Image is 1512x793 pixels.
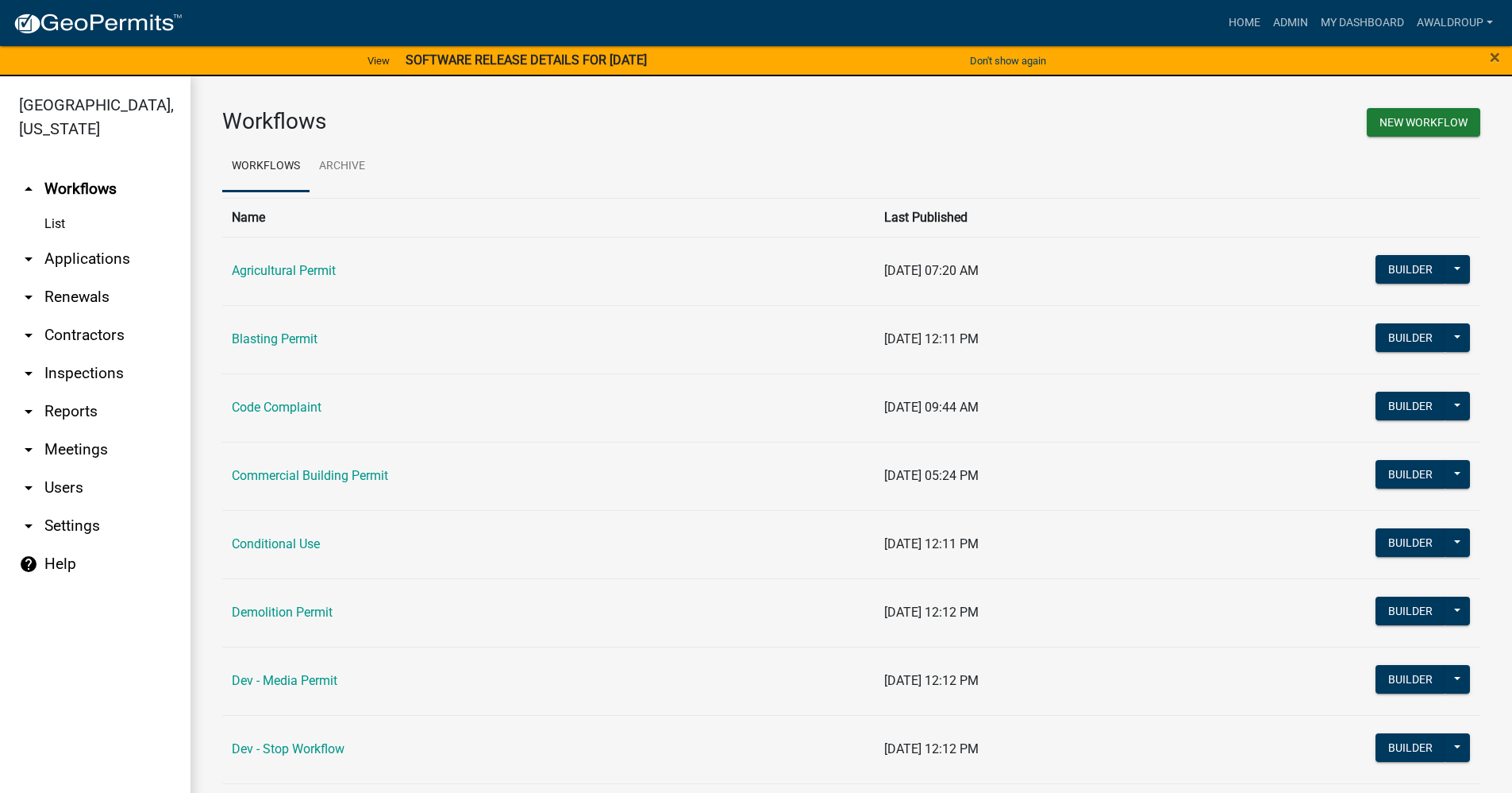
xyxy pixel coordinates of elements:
span: [DATE] 12:11 PM [884,536,979,551]
h3: Workflows [222,108,840,135]
i: arrow_drop_down [19,478,38,497]
i: help [19,555,38,574]
button: Builder [1375,733,1445,762]
i: arrow_drop_down [19,364,38,383]
button: Close [1490,48,1500,67]
a: Conditional Use [232,536,320,551]
a: Home [1222,8,1267,38]
span: [DATE] 12:12 PM [884,605,979,620]
i: arrow_drop_down [19,516,38,536]
span: [DATE] 12:12 PM [884,673,979,688]
button: Builder [1375,528,1445,557]
a: Blasting Permit [232,331,317,346]
button: Builder [1375,323,1445,352]
a: Dev - Stop Workflow [232,741,344,756]
span: [DATE] 09:44 AM [884,400,979,415]
a: Code Complaint [232,400,321,415]
i: arrow_drop_down [19,250,38,269]
button: New Workflow [1367,108,1480,137]
th: Last Published [875,198,1262,237]
i: arrow_drop_down [19,326,38,345]
button: Builder [1375,255,1445,284]
a: Archive [310,141,375,192]
a: Demolition Permit [232,605,333,620]
i: arrow_drop_down [19,440,38,459]
a: Agricultural Permit [232,263,336,278]
i: arrow_drop_down [19,288,38,307]
a: Workflows [222,141,310,192]
a: awaldroup [1410,8,1499,38]
th: Name [222,198,875,237]
button: Don't show again [964,48,1052,74]
strong: SOFTWARE RELEASE DETAILS FOR [DATE] [406,52,647,68]
a: Dev - Media Permit [232,673,337,688]
button: Builder [1375,392,1445,420]
a: Commercial Building Permit [232,468,388,483]
span: [DATE] 12:12 PM [884,741,979,756]
i: arrow_drop_up [19,180,38,199]
span: [DATE] 05:24 PM [884,468,979,483]
a: View [361,48,396,74]
a: Admin [1267,8,1314,38]
button: Builder [1375,665,1445,694]
button: Builder [1375,597,1445,625]
span: [DATE] 07:20 AM [884,263,979,278]
span: × [1490,46,1500,68]
span: [DATE] 12:11 PM [884,331,979,346]
i: arrow_drop_down [19,402,38,421]
a: My Dashboard [1314,8,1410,38]
button: Builder [1375,460,1445,489]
